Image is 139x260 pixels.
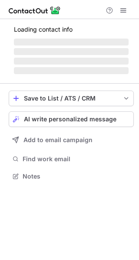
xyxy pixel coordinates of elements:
img: ContactOut v5.3.10 [9,5,61,16]
div: Save to List / ATS / CRM [24,95,119,102]
button: Find work email [9,153,134,165]
span: ‌ [14,67,129,74]
span: AI write personalized message [24,116,116,123]
span: Notes [23,172,130,180]
span: ‌ [14,58,129,65]
button: save-profile-one-click [9,91,134,106]
button: Add to email campaign [9,132,134,148]
span: Add to email campaign [23,136,93,143]
span: ‌ [14,48,129,55]
p: Loading contact info [14,26,129,33]
button: AI write personalized message [9,111,134,127]
button: Notes [9,170,134,182]
span: ‌ [14,39,129,45]
span: Find work email [23,155,130,163]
